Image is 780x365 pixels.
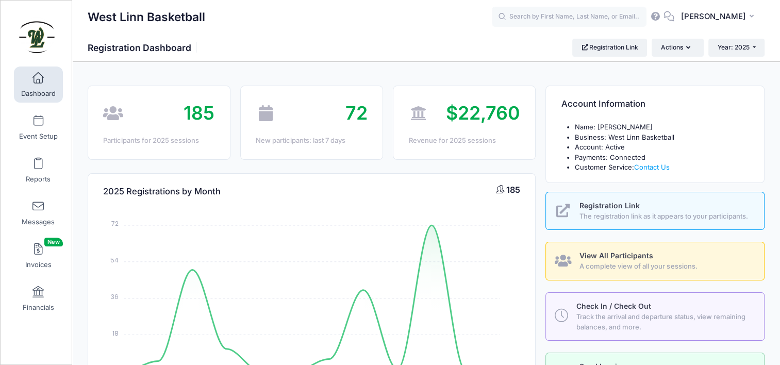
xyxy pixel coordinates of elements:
[446,102,520,124] span: $22,760
[22,218,55,226] span: Messages
[408,136,520,146] div: Revenue for 2025 sessions
[506,185,520,195] span: 185
[634,163,670,171] a: Contact Us
[44,238,63,246] span: New
[111,292,119,301] tspan: 36
[14,195,63,231] a: Messages
[545,242,765,280] a: View All Participants A complete view of all your sessions.
[18,16,56,55] img: West Linn Basketball
[21,89,56,98] span: Dashboard
[26,175,51,184] span: Reports
[674,5,765,29] button: [PERSON_NAME]
[1,11,73,60] a: West Linn Basketball
[113,328,119,337] tspan: 18
[184,102,214,124] span: 185
[14,280,63,317] a: Financials
[545,192,765,230] a: Registration Link The registration link as it appears to your participants.
[14,238,63,274] a: InvoicesNew
[576,312,752,332] span: Track the arrival and departure status, view remaining balances, and more.
[708,39,765,56] button: Year: 2025
[579,261,752,272] span: A complete view of all your sessions.
[112,219,119,228] tspan: 72
[575,142,749,153] li: Account: Active
[579,201,640,210] span: Registration Link
[103,177,221,206] h4: 2025 Registrations by Month
[25,260,52,269] span: Invoices
[88,5,205,29] h1: West Linn Basketball
[14,67,63,103] a: Dashboard
[681,11,746,22] span: [PERSON_NAME]
[14,152,63,188] a: Reports
[545,292,765,341] a: Check In / Check Out Track the arrival and departure status, view remaining balances, and more.
[579,211,752,222] span: The registration link as it appears to your participants.
[23,303,54,312] span: Financials
[103,136,214,146] div: Participants for 2025 sessions
[575,132,749,143] li: Business: West Linn Basketball
[576,302,651,310] span: Check In / Check Out
[652,39,703,56] button: Actions
[575,122,749,132] li: Name: [PERSON_NAME]
[19,132,58,141] span: Event Setup
[345,102,367,124] span: 72
[111,256,119,264] tspan: 54
[88,42,200,53] h1: Registration Dashboard
[492,7,646,27] input: Search by First Name, Last Name, or Email...
[561,90,645,119] h4: Account Information
[575,162,749,173] li: Customer Service:
[575,153,749,163] li: Payments: Connected
[572,39,647,56] a: Registration Link
[256,136,367,146] div: New participants: last 7 days
[14,109,63,145] a: Event Setup
[718,43,750,51] span: Year: 2025
[579,251,653,260] span: View All Participants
